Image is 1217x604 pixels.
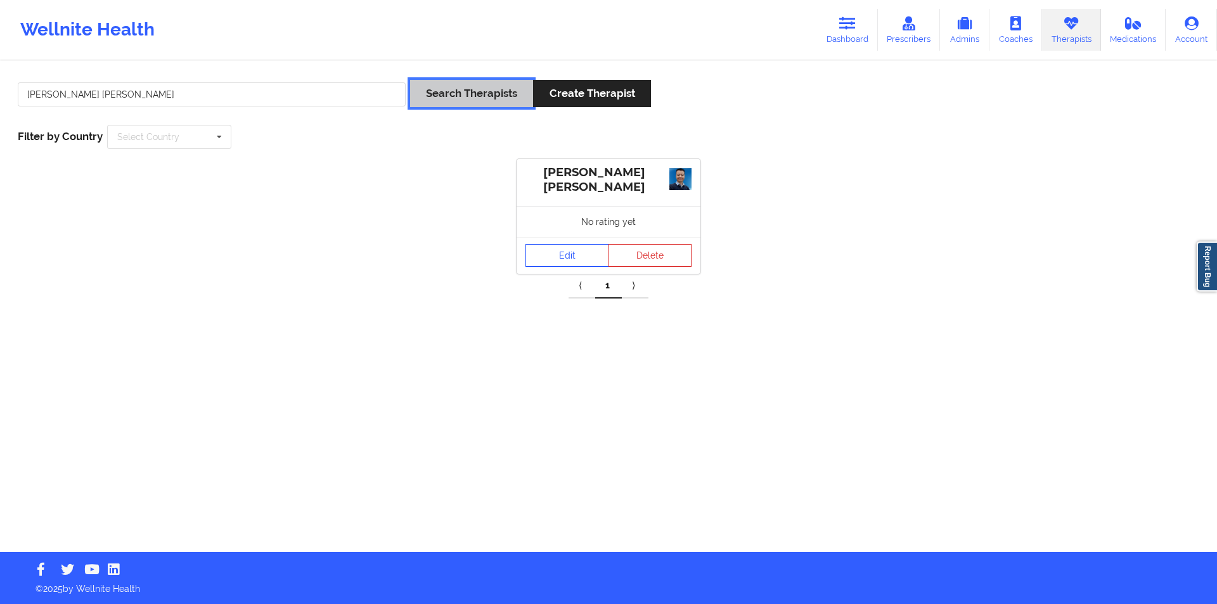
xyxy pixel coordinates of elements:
div: No rating yet [517,206,700,237]
a: Therapists [1042,9,1101,51]
button: Search Therapists [410,80,533,107]
a: Next item [622,273,648,299]
div: Pagination Navigation [569,273,648,299]
input: Search Keywords [18,82,406,106]
a: 1 [595,273,622,299]
div: Select Country [117,132,179,141]
a: Account [1166,9,1217,51]
a: Coaches [989,9,1042,51]
img: 7cd60d06-fa6f-4942-8f94-5cb8cca58615_a9fb47d5-66ba-45e2-a9a9-083efa408a70WhatsApp_Image_2025-08-2... [669,168,692,190]
a: Prescribers [878,9,941,51]
a: Edit [525,244,609,267]
a: Medications [1101,9,1166,51]
button: Create Therapist [533,80,650,107]
span: Filter by Country [18,130,103,143]
button: Delete [608,244,692,267]
a: Dashboard [817,9,878,51]
a: Admins [940,9,989,51]
p: © 2025 by Wellnite Health [27,574,1190,595]
a: Previous item [569,273,595,299]
a: Report Bug [1197,241,1217,292]
div: [PERSON_NAME] [PERSON_NAME] [525,165,692,195]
